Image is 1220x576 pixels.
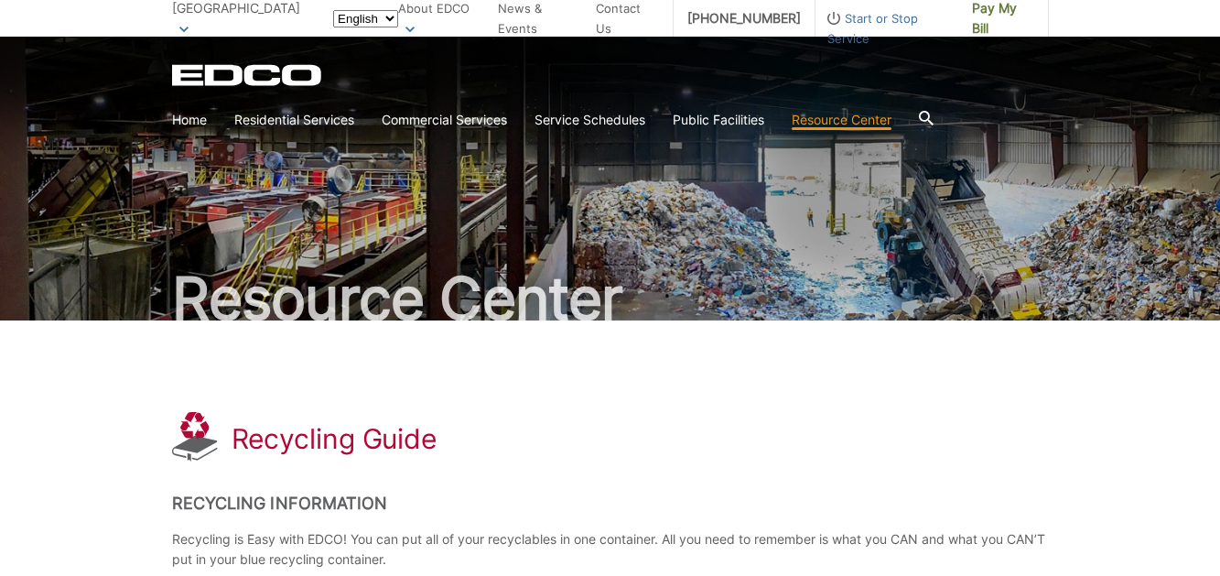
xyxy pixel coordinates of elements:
select: Select a language [333,10,398,27]
h1: Recycling Guide [232,422,437,455]
p: Recycling is Easy with EDCO! You can put all of your recyclables in one container. All you need t... [172,529,1049,570]
h2: Resource Center [172,269,1049,328]
a: Public Facilities [673,110,764,130]
h2: Recycling Information [172,494,1049,514]
a: EDCD logo. Return to the homepage. [172,64,324,86]
a: Commercial Services [382,110,507,130]
a: Residential Services [234,110,354,130]
a: Service Schedules [534,110,645,130]
a: Home [172,110,207,130]
a: Resource Center [792,110,891,130]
